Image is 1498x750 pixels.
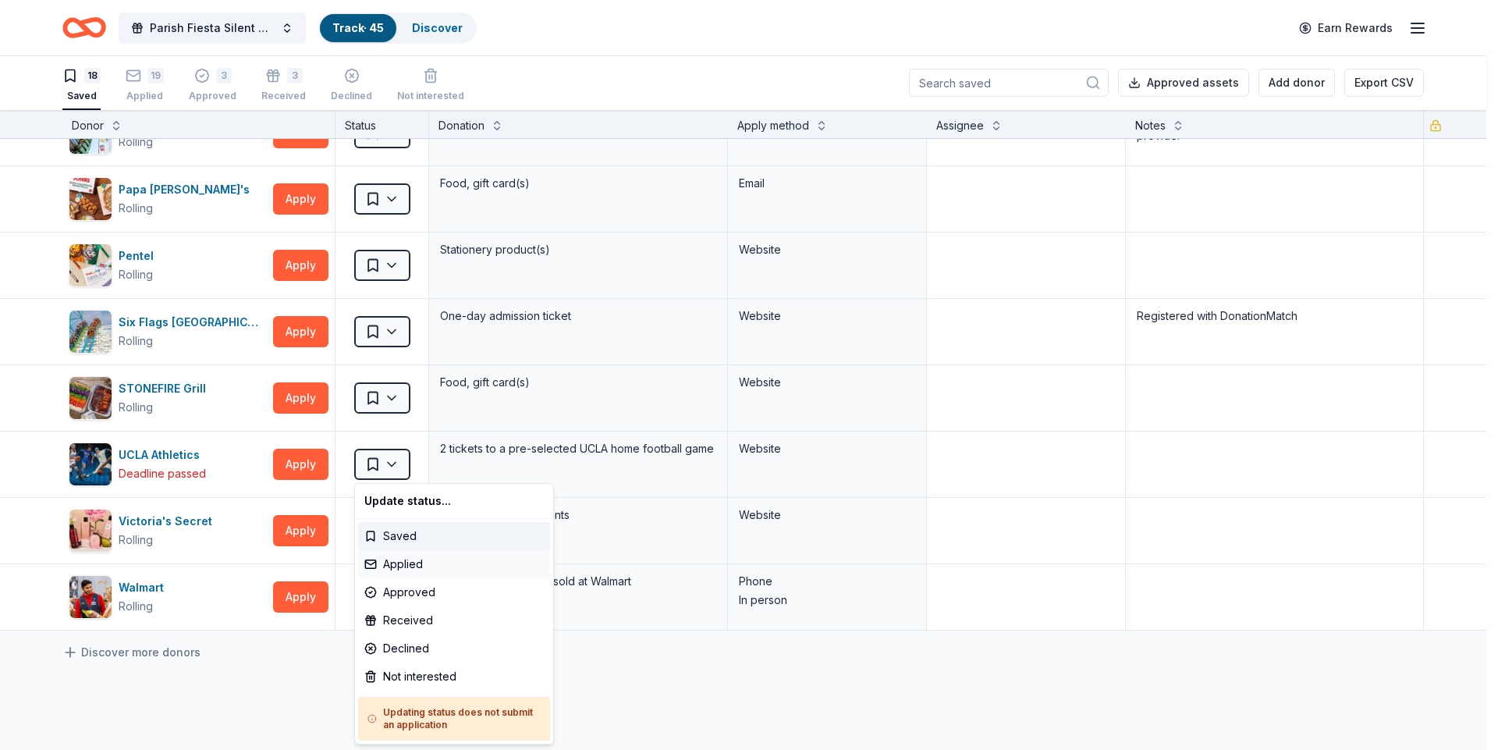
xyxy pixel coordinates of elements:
[358,550,550,578] div: Applied
[358,663,550,691] div: Not interested
[358,522,550,550] div: Saved
[358,634,550,663] div: Declined
[358,606,550,634] div: Received
[358,578,550,606] div: Approved
[358,487,550,515] div: Update status...
[367,706,541,731] h5: Updating status does not submit an application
